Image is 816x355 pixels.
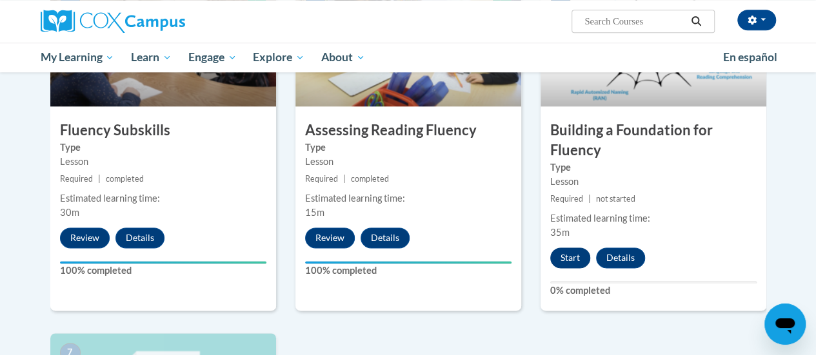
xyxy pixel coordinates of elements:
div: Lesson [550,175,757,189]
a: Explore [244,43,313,72]
img: Cox Campus [41,10,185,33]
div: Lesson [60,155,266,169]
span: | [343,174,346,184]
iframe: Button to launch messaging window [764,303,806,345]
span: Required [60,174,93,184]
div: Estimated learning time: [60,191,266,206]
div: Estimated learning time: [305,191,512,206]
button: Start [550,247,590,268]
span: Learn [131,50,172,65]
input: Search Courses [583,14,686,29]
span: completed [351,174,389,184]
span: | [98,174,101,184]
button: Details [361,227,410,248]
label: 100% completed [60,264,266,278]
span: About [321,50,365,65]
button: Account Settings [737,10,776,30]
span: 30m [60,207,79,218]
span: Engage [188,50,237,65]
span: | [588,194,591,204]
div: Main menu [31,43,786,72]
a: Learn [123,43,180,72]
h3: Assessing Reading Fluency [295,120,521,140]
div: Your progress [305,261,512,264]
label: Type [550,160,757,175]
button: Details [115,227,164,248]
h3: Building a Foundation for Fluency [541,120,766,160]
label: Type [60,140,266,155]
span: En español [723,50,777,64]
label: Type [305,140,512,155]
button: Review [60,227,110,248]
span: Explore [253,50,304,65]
span: My Learning [40,50,114,65]
div: Estimated learning time: [550,211,757,225]
span: 35m [550,227,570,238]
span: Required [550,194,583,204]
button: Search [686,14,706,29]
span: not started [596,194,635,204]
h3: Fluency Subskills [50,120,276,140]
button: Review [305,227,355,248]
a: My Learning [32,43,123,72]
label: 0% completed [550,283,757,298]
a: Engage [180,43,245,72]
button: Details [596,247,645,268]
span: 15m [305,207,324,218]
div: Your progress [60,261,266,264]
a: About [313,43,373,72]
a: Cox Campus [41,10,273,33]
label: 100% completed [305,264,512,278]
span: Required [305,174,338,184]
span: completed [106,174,144,184]
a: En español [715,44,786,71]
div: Lesson [305,155,512,169]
